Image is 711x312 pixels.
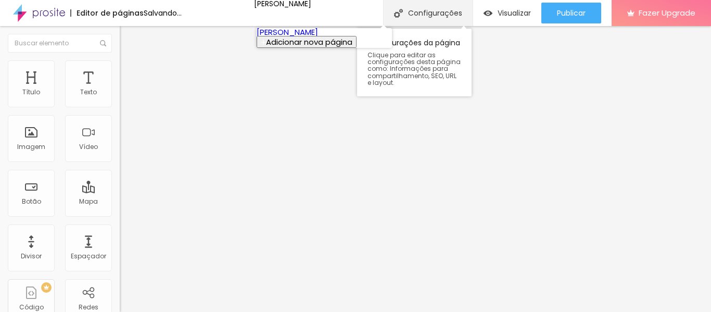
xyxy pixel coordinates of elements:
[100,40,106,46] img: Icone
[22,198,41,205] div: Botão
[257,36,357,48] button: Adicionar nova página
[17,143,45,151] div: Imagem
[266,36,352,47] span: Adicionar nova página
[71,253,106,260] div: Espaçador
[120,26,711,312] iframe: Editor
[367,52,461,86] span: Clique para editar as configurações desta página como: Informações para compartilhamento, SEO, UR...
[357,29,472,96] div: Configurações da página
[394,9,403,18] img: Icone
[541,3,601,23] button: Publicar
[639,8,695,17] span: Fazer Upgrade
[79,143,98,151] div: Vídeo
[79,198,98,205] div: Mapa
[22,89,40,96] div: Título
[144,9,182,17] div: Salvando...
[21,253,42,260] div: Divisor
[473,3,541,23] button: Visualizar
[70,9,144,17] div: Editor de páginas
[498,9,531,17] span: Visualizar
[557,9,586,17] span: Publicar
[80,89,97,96] div: Texto
[257,27,318,38] a: [PERSON_NAME]
[484,9,492,18] img: view-1.svg
[8,34,112,53] input: Buscar elemento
